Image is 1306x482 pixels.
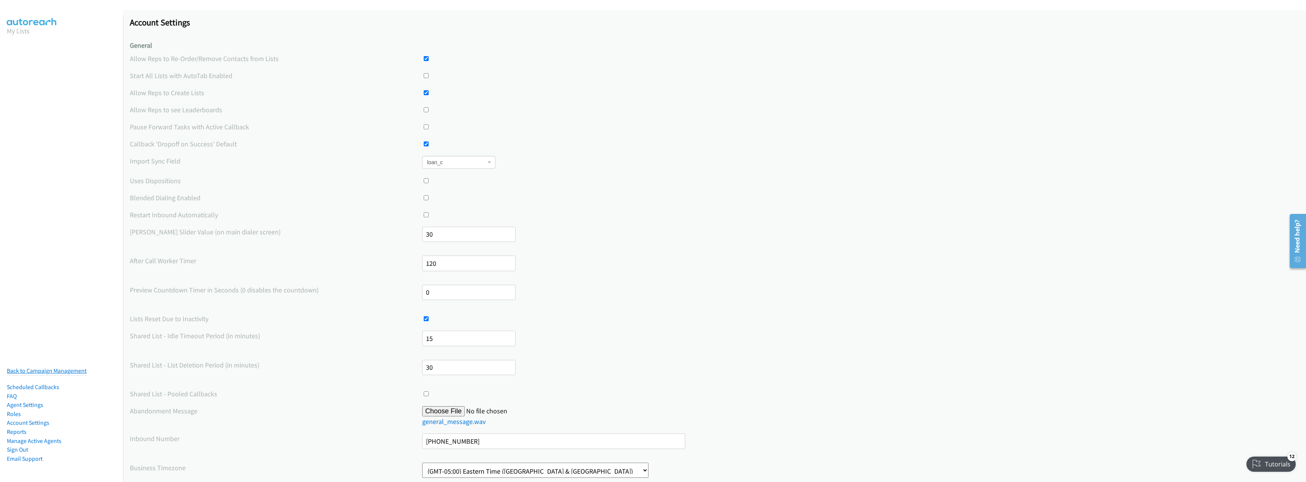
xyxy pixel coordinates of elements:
a: FAQ [7,393,17,400]
a: Reports [7,428,27,435]
label: After Call Worker Timer [130,256,422,266]
h4: General [130,41,1299,50]
a: My Lists [7,27,30,35]
label: Inbound Number [130,433,422,444]
iframe: Checklist [1242,449,1300,476]
label: Shared List - List Deletion Period (in minutes) [130,360,422,370]
label: Lists Reset Due to Inactivity [130,314,422,324]
label: Allow Reps to Create Lists [130,88,422,98]
a: Roles [7,410,21,418]
a: Account Settings [7,419,49,426]
label: Start All Lists with AutoTab Enabled [130,71,422,81]
h1: Account Settings [130,17,1299,28]
label: Shared List - Idle Timeout Period (in minutes) [130,331,422,341]
a: Back to Campaign Management [7,367,87,374]
a: Agent Settings [7,401,43,408]
a: general_message.wav [422,417,486,426]
a: Scheduled Callbacks [7,383,59,391]
a: Sign Out [7,446,28,453]
label: [PERSON_NAME] Slider Value (on main dialer screen) [130,227,422,237]
label: Pause Forward Tasks with Active Callback [130,122,422,132]
span: loan_c [422,156,495,169]
span: loan_c [427,159,486,166]
label: Blended Dialing Enabled [130,193,422,203]
iframe: Resource Center [1284,211,1306,271]
label: Abandonment Message [130,406,422,416]
label: Shared List - Pooled Callbacks [130,389,422,399]
label: Import Sync Field [130,156,422,166]
a: Manage Active Agents [7,437,62,444]
label: Restart Inbound Automatically [130,210,422,220]
a: Email Support [7,455,43,462]
label: Business Timezone [130,463,422,473]
label: Callback 'Dropoff on Success' Default [130,139,422,149]
label: Uses Dispositions [130,176,422,186]
label: Allow Reps to Re-Order/Remove Contacts from Lists [130,53,422,64]
label: Allow Reps to see Leaderboards [130,105,422,115]
label: Preview Countdown Timer in Seconds (0 disables the countdown) [130,285,422,295]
